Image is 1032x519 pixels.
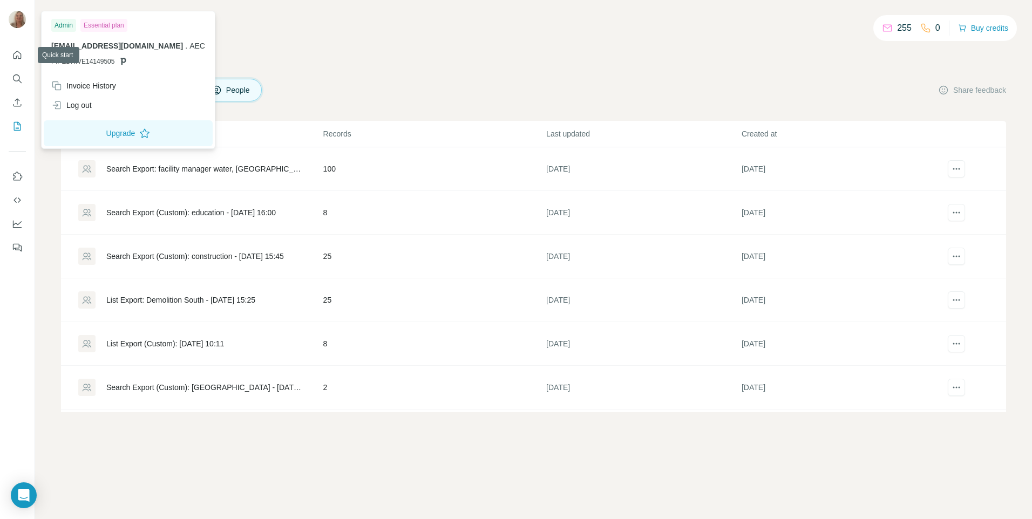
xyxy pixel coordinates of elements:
[9,11,26,28] img: Avatar
[323,191,546,235] td: 8
[323,128,546,139] p: Records
[935,22,940,35] p: 0
[948,204,965,221] button: actions
[546,322,741,366] td: [DATE]
[742,128,936,139] p: Created at
[546,278,741,322] td: [DATE]
[323,235,546,278] td: 25
[226,85,251,95] span: People
[106,382,305,393] div: Search Export (Custom): [GEOGRAPHIC_DATA] - [DATE] 14:55
[323,147,546,191] td: 100
[948,160,965,177] button: actions
[9,45,26,65] button: Quick start
[9,167,26,186] button: Use Surfe on LinkedIn
[106,295,255,305] div: List Export: Demolition South - [DATE] 15:25
[948,335,965,352] button: actions
[51,57,114,66] span: PIPEDRIVE14149505
[546,366,741,409] td: [DATE]
[741,147,936,191] td: [DATE]
[546,147,741,191] td: [DATE]
[9,93,26,112] button: Enrich CSV
[741,278,936,322] td: [DATE]
[323,322,546,366] td: 8
[958,21,1008,36] button: Buy credits
[9,214,26,234] button: Dashboard
[51,42,183,50] span: [EMAIL_ADDRESS][DOMAIN_NAME]
[741,235,936,278] td: [DATE]
[11,482,37,508] div: Open Intercom Messenger
[741,366,936,409] td: [DATE]
[948,248,965,265] button: actions
[44,120,213,146] button: Upgrade
[323,409,546,453] td: 2
[9,190,26,210] button: Use Surfe API
[323,366,546,409] td: 2
[106,163,305,174] div: Search Export: facility manager water, [GEOGRAPHIC_DATA], [GEOGRAPHIC_DATA], [GEOGRAPHIC_DATA], [...
[106,251,284,262] div: Search Export (Custom): construction - [DATE] 15:45
[189,42,205,50] span: AEC
[51,100,92,111] div: Log out
[897,22,912,35] p: 255
[51,19,76,32] div: Admin
[51,80,116,91] div: Invoice History
[185,42,187,50] span: .
[323,278,546,322] td: 25
[741,191,936,235] td: [DATE]
[948,379,965,396] button: actions
[546,409,741,453] td: [DATE]
[741,409,936,453] td: [DATE]
[741,322,936,366] td: [DATE]
[9,69,26,88] button: Search
[106,338,224,349] div: List Export (Custom): [DATE] 10:11
[9,238,26,257] button: Feedback
[9,117,26,136] button: My lists
[546,128,741,139] p: Last updated
[546,235,741,278] td: [DATE]
[80,19,127,32] div: Essential plan
[938,85,1006,95] button: Share feedback
[106,207,276,218] div: Search Export (Custom): education - [DATE] 16:00
[546,191,741,235] td: [DATE]
[948,291,965,309] button: actions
